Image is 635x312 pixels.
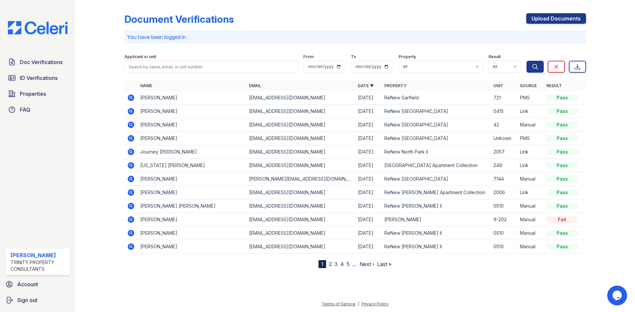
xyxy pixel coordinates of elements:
[607,286,628,305] iframe: chat widget
[491,105,517,118] td: 0415
[491,213,517,226] td: 9-202
[140,83,152,88] a: Name
[355,105,382,118] td: [DATE]
[491,240,517,254] td: 0510
[382,186,490,199] td: ReNew [PERSON_NAME] Apartment Collection
[517,172,544,186] td: Manual
[491,145,517,159] td: 2057
[246,159,355,172] td: [EMAIL_ADDRESS][DOMAIN_NAME]
[5,103,70,116] a: FAQ
[384,83,406,88] a: Property
[382,132,490,145] td: ReNew [GEOGRAPHIC_DATA]
[546,135,578,142] div: Pass
[382,105,490,118] td: ReNew [GEOGRAPHIC_DATA]
[138,159,246,172] td: [US_STATE] [PERSON_NAME]
[493,83,503,88] a: Unit
[3,21,73,34] img: CE_Logo_Blue-a8612792a0a2168367f1c8372b55b34899dd931a85d93a1a3d3e32e68fde9ad4.png
[124,61,298,73] input: Search by name, email, or unit number
[246,172,355,186] td: [PERSON_NAME][EMAIL_ADDRESS][DOMAIN_NAME]
[246,145,355,159] td: [EMAIL_ADDRESS][DOMAIN_NAME]
[546,94,578,101] div: Pass
[303,54,314,59] label: From
[520,83,537,88] a: Source
[546,243,578,250] div: Pass
[334,261,338,267] a: 3
[382,226,490,240] td: ReNew [PERSON_NAME] II
[138,145,246,159] td: Journey [PERSON_NAME]
[517,199,544,213] td: Manual
[351,54,356,59] label: To
[246,91,355,105] td: [EMAIL_ADDRESS][DOMAIN_NAME]
[322,301,356,306] a: Terms of Service
[382,91,490,105] td: ReNew Garfield
[20,90,46,98] span: Properties
[127,33,583,41] p: You have been logged in
[246,186,355,199] td: [EMAIL_ADDRESS][DOMAIN_NAME]
[355,186,382,199] td: [DATE]
[361,301,389,306] a: Privacy Policy
[246,226,355,240] td: [EMAIL_ADDRESS][DOMAIN_NAME]
[517,91,544,105] td: PMS
[246,213,355,226] td: [EMAIL_ADDRESS][DOMAIN_NAME]
[17,280,38,288] span: Account
[20,74,58,82] span: ID Verifications
[546,121,578,128] div: Pass
[517,186,544,199] td: Link
[358,301,359,306] div: |
[491,226,517,240] td: 0510
[517,213,544,226] td: Manual
[355,172,382,186] td: [DATE]
[526,13,586,24] a: Upload Documents
[491,91,517,105] td: 721
[491,199,517,213] td: 0510
[246,132,355,145] td: [EMAIL_ADDRESS][DOMAIN_NAME]
[517,105,544,118] td: Link
[382,213,490,226] td: [PERSON_NAME]
[358,83,374,88] a: Date ▼
[124,54,156,59] label: Applicant or unit
[138,199,246,213] td: [PERSON_NAME] [PERSON_NAME]
[355,132,382,145] td: [DATE]
[355,91,382,105] td: [DATE]
[138,240,246,254] td: [PERSON_NAME]
[138,213,246,226] td: [PERSON_NAME]
[3,294,73,307] a: Sign out
[246,105,355,118] td: [EMAIL_ADDRESS][DOMAIN_NAME]
[546,203,578,209] div: Pass
[138,91,246,105] td: [PERSON_NAME]
[382,145,490,159] td: ReNew North Park II
[382,240,490,254] td: ReNew [PERSON_NAME] II
[246,118,355,132] td: [EMAIL_ADDRESS][DOMAIN_NAME]
[491,132,517,145] td: Unkown
[382,172,490,186] td: ReNew [GEOGRAPHIC_DATA]
[546,189,578,196] div: Pass
[355,199,382,213] td: [DATE]
[138,105,246,118] td: [PERSON_NAME]
[517,240,544,254] td: Manual
[340,261,344,267] a: 4
[20,58,63,66] span: Doc Verifications
[138,226,246,240] td: [PERSON_NAME]
[546,162,578,169] div: Pass
[5,87,70,100] a: Properties
[517,132,544,145] td: PMS
[546,216,578,223] div: Fail
[355,159,382,172] td: [DATE]
[318,260,326,268] div: 1
[546,230,578,236] div: Pass
[517,145,544,159] td: Link
[491,172,517,186] td: 714A
[138,132,246,145] td: [PERSON_NAME]
[17,296,37,304] span: Sign out
[517,159,544,172] td: Link
[124,13,234,25] div: Document Verifications
[399,54,416,59] label: Property
[382,159,490,172] td: [GEOGRAPHIC_DATA] Apartment Collection
[355,213,382,226] td: [DATE]
[360,261,374,267] a: Next ›
[20,106,30,114] span: FAQ
[517,118,544,132] td: Manual
[491,118,517,132] td: 42
[491,159,517,172] td: 249
[11,251,67,259] div: [PERSON_NAME]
